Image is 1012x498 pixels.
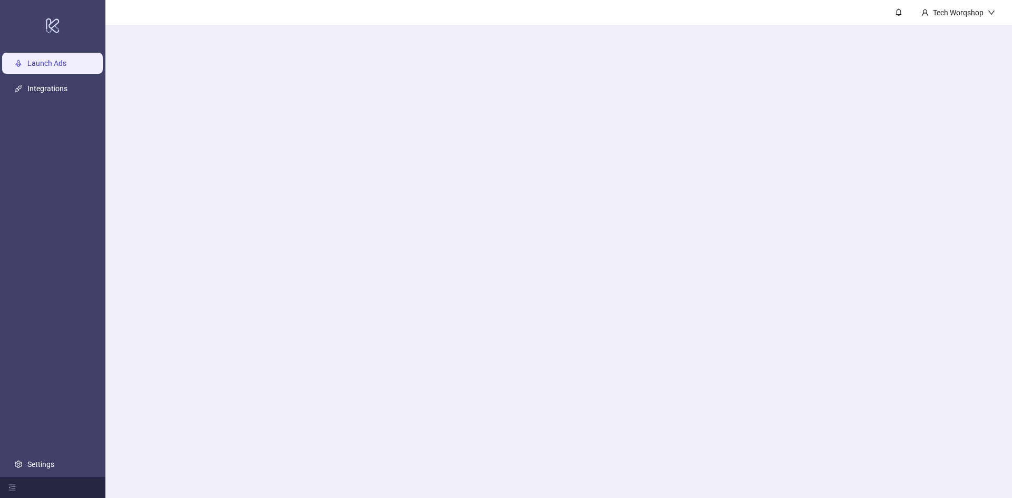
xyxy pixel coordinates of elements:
[27,84,67,93] a: Integrations
[27,460,54,468] a: Settings
[895,8,902,16] span: bell
[27,59,66,67] a: Launch Ads
[921,9,929,16] span: user
[929,7,988,18] div: Tech Worqshop
[8,484,16,491] span: menu-fold
[988,9,995,16] span: down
